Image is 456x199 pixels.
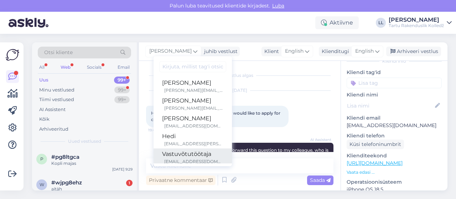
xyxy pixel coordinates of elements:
div: Socials [85,63,103,72]
span: w [40,182,44,187]
span: Otsi kliente [44,49,73,56]
div: Klient [261,48,279,55]
span: 19:42 [148,127,175,133]
div: Küsi telefoninumbrit [347,140,404,149]
div: Kõik [39,116,50,123]
div: Vestlus algas [146,72,333,79]
span: English [355,47,374,55]
input: Kirjuta, millist tag'i otsid [159,61,226,72]
div: Tartu Rakenduslik Kolledž [389,23,444,28]
span: p [40,156,43,162]
a: [PERSON_NAME][EMAIL_ADDRESS][DOMAIN_NAME] [154,113,232,131]
a: Vastuvõtutöötaja[EMAIL_ADDRESS][DOMAIN_NAME] [154,148,232,166]
div: [PERSON_NAME] [162,96,223,105]
div: Tiimi vestlused [39,96,74,103]
a: [PERSON_NAME]Tartu Rakenduslik Kolledž [389,17,452,28]
div: 99+ [114,87,130,94]
span: Hello, I now forward this question to my colleague, who is responsible for this. The reply will b... [198,147,330,166]
div: Uus [39,77,48,84]
div: Arhiveeritud [39,126,68,133]
div: Vastuvõtutöötaja [162,150,223,158]
div: 99+ [114,96,130,103]
p: Operatsioonisüsteem [347,178,442,186]
div: [PERSON_NAME] [389,17,444,23]
span: Uued vestlused [68,138,101,145]
a: [PERSON_NAME][PERSON_NAME][EMAIL_ADDRESS][DOMAIN_NAME] [154,77,232,95]
div: [EMAIL_ADDRESS][DOMAIN_NAME] [164,158,223,165]
span: AI Assistent [305,137,331,142]
p: [EMAIL_ADDRESS][DOMAIN_NAME] [347,122,442,129]
div: Privaatne kommentaar [146,176,216,185]
p: Kliendi email [347,114,442,122]
span: #wjpg8ehz [51,179,82,186]
div: aitäh [51,186,133,192]
img: Askly Logo [6,48,19,62]
div: juhib vestlust [201,48,238,55]
div: [PERSON_NAME][EMAIL_ADDRESS][DOMAIN_NAME] [164,87,223,94]
div: Kopli majas [51,160,133,167]
span: Hello, I am [DEMOGRAPHIC_DATA] , I would like to apply for culinary course, thank you [151,110,281,122]
div: All [38,63,46,72]
div: [DATE] 9:29 [112,167,133,172]
div: Kliendi info [347,58,442,64]
span: [PERSON_NAME] [149,47,192,55]
div: Minu vestlused [39,87,74,94]
div: [DATE] [146,87,333,94]
input: Lisa tag [347,78,442,88]
div: [PERSON_NAME] [162,114,223,123]
div: Klienditugi [319,48,349,55]
div: Arhiveeri vestlus [386,47,441,56]
p: Kliendi nimi [347,91,442,99]
p: Vaata edasi ... [347,169,442,176]
div: [EMAIL_ADDRESS][DOMAIN_NAME] [164,123,223,129]
a: Hedi[EMAIL_ADDRESS][PERSON_NAME][DOMAIN_NAME] [154,131,232,148]
a: [PERSON_NAME][PERSON_NAME][EMAIL_ADDRESS][PERSON_NAME][DOMAIN_NAME] [154,95,232,113]
p: Kliendi tag'id [347,69,442,76]
div: Aktiivne [315,16,359,29]
span: Saada [310,177,331,183]
a: [URL][DOMAIN_NAME] [347,160,403,166]
p: Klienditeekond [347,152,442,159]
span: #pg8ltgca [51,154,79,160]
span: English [285,47,304,55]
div: [PERSON_NAME] [162,79,223,87]
div: Web [59,63,72,72]
div: 99+ [114,77,130,84]
div: AI Assistent [39,106,66,113]
div: 1 [126,180,133,186]
div: Email [116,63,131,72]
div: [EMAIL_ADDRESS][PERSON_NAME][DOMAIN_NAME] [164,141,223,147]
input: Lisa nimi [347,102,434,110]
span: Luba [270,2,286,9]
div: [PERSON_NAME][EMAIL_ADDRESS][PERSON_NAME][DOMAIN_NAME] [164,105,223,111]
p: Kliendi telefon [347,132,442,140]
div: LL [376,18,386,28]
p: iPhone OS 18.5 [347,186,442,193]
div: Hedi [162,132,223,141]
